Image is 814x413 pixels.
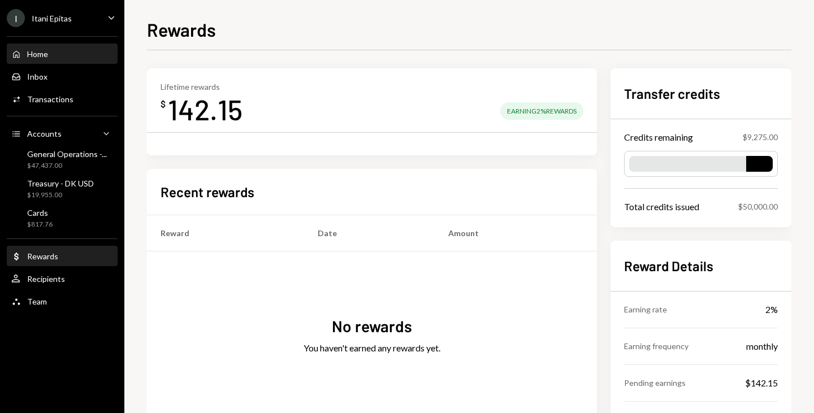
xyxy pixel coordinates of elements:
div: 2% [765,303,778,316]
h2: Recent rewards [161,182,254,201]
th: Amount [435,215,597,251]
div: Inbox [27,72,47,81]
a: General Operations -...$47,437.00 [7,146,118,173]
div: $142.15 [745,376,778,390]
a: Inbox [7,66,118,86]
div: Lifetime rewards [161,82,243,92]
div: Pending earnings [624,377,686,389]
div: $19,955.00 [27,190,94,200]
div: Transactions [27,94,73,104]
div: Earning rate [624,303,667,315]
div: Rewards [27,251,58,261]
div: You haven't earned any rewards yet. [304,341,440,355]
a: Treasury - DK USD$19,955.00 [7,175,118,202]
a: Transactions [7,89,118,109]
div: Total credits issued [624,200,699,214]
div: Home [27,49,48,59]
a: Home [7,44,118,64]
div: 142.15 [168,92,243,127]
div: $817.76 [27,220,53,229]
th: Reward [147,215,304,251]
div: Earning 2% Rewards [500,102,583,120]
th: Date [304,215,435,251]
h1: Rewards [147,18,216,41]
a: Rewards [7,246,118,266]
div: Team [27,297,47,306]
a: Cards$817.76 [7,205,118,232]
div: $50,000.00 [738,201,778,212]
div: Recipients [27,274,65,284]
div: $47,437.00 [27,161,107,171]
h2: Transfer credits [624,84,778,103]
div: I [7,9,25,27]
div: monthly [746,340,778,353]
div: Treasury - DK USD [27,179,94,188]
a: Team [7,291,118,311]
div: Itani Epitas [32,14,72,23]
div: $ [161,98,166,110]
div: Cards [27,208,53,218]
h2: Reward Details [624,257,778,275]
a: Accounts [7,123,118,144]
a: Recipients [7,268,118,289]
div: General Operations -... [27,149,107,159]
div: Accounts [27,129,62,138]
div: Earning frequency [624,340,689,352]
div: No rewards [332,315,412,337]
div: $9,275.00 [743,131,778,143]
div: Credits remaining [624,131,693,144]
